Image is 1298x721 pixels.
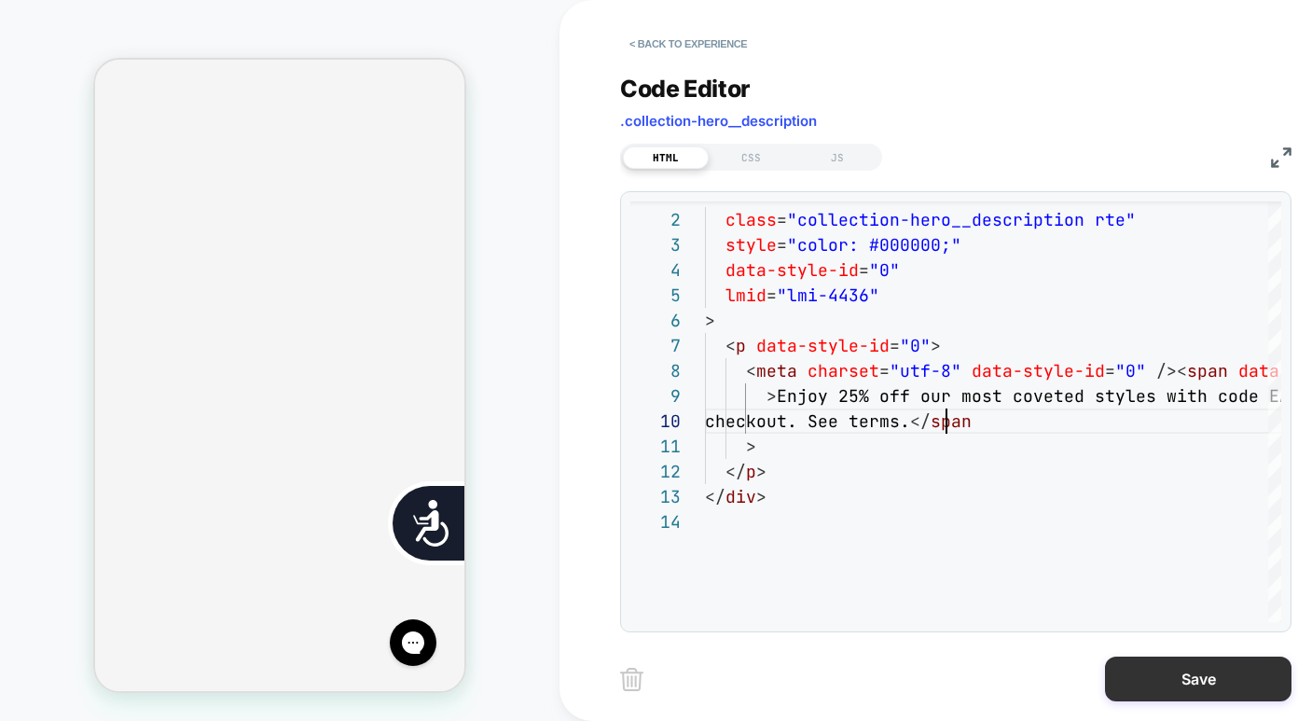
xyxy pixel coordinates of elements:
[777,234,787,256] span: =
[285,553,351,613] iframe: Gorgias live chat messenger
[725,461,746,482] span: </
[1271,147,1291,168] img: fullscreen
[705,410,910,432] span: checkout. See terms.
[794,146,880,169] div: JS
[808,360,879,381] span: charset
[709,146,794,169] div: CSS
[705,310,715,331] span: >
[1156,360,1187,381] span: /><
[777,385,1290,407] span: Enjoy 25% off our most coveted styles with code EA
[756,461,766,482] span: >
[705,486,725,507] span: </
[746,360,756,381] span: <
[725,335,736,356] span: <
[623,146,709,169] div: HTML
[910,410,931,432] span: </
[879,360,890,381] span: =
[725,259,859,281] span: data-style-id
[630,308,681,333] div: 6
[890,335,900,356] span: =
[1105,657,1291,701] button: Save
[931,410,972,432] span: span
[630,434,681,459] div: 11
[630,283,681,308] div: 5
[630,509,681,534] div: 14
[1187,360,1228,381] span: span
[725,209,777,230] span: class
[890,360,961,381] span: "utf-8"
[931,335,941,356] span: >
[1105,360,1115,381] span: =
[972,360,1105,381] span: data-style-id
[620,29,756,59] button: < Back to experience
[777,284,879,306] span: "lmi-4436"
[746,436,756,457] span: >
[620,668,643,691] img: delete
[756,360,797,381] span: meta
[777,209,787,230] span: =
[859,259,869,281] span: =
[787,209,1136,230] span: "collection-hero__description rte"
[630,459,681,484] div: 12
[630,484,681,509] div: 13
[630,232,681,257] div: 3
[630,333,681,358] div: 7
[869,259,900,281] span: "0"
[630,358,681,383] div: 8
[630,409,681,434] div: 10
[630,257,681,283] div: 4
[620,112,817,130] span: .collection-hero__description
[630,383,681,409] div: 9
[725,284,766,306] span: lmid
[725,486,756,507] span: div
[787,234,961,256] span: "color: #000000;"
[1115,360,1146,381] span: "0"
[725,234,777,256] span: style
[756,335,890,356] span: data-style-id
[900,335,931,356] span: "0"
[620,75,751,103] span: Code Editor
[756,486,766,507] span: >
[630,207,681,232] div: 2
[766,385,777,407] span: >
[766,284,777,306] span: =
[746,461,756,482] span: p
[736,335,746,356] span: p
